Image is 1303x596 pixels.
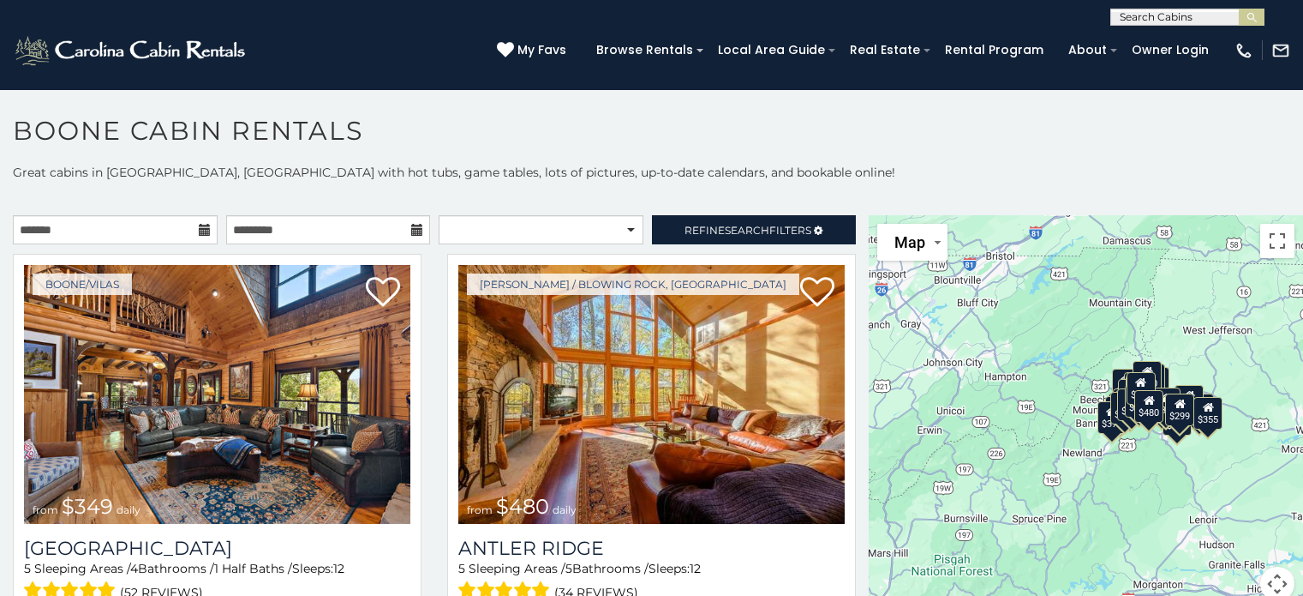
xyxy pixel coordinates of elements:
button: Toggle fullscreen view [1260,224,1294,258]
span: Refine Filters [684,224,811,237]
a: Rental Program [936,37,1052,63]
span: 12 [333,561,344,576]
span: 4 [130,561,138,576]
img: White-1-2.png [13,33,250,68]
div: $250 [1139,367,1169,400]
span: $480 [496,494,549,519]
a: Browse Rentals [588,37,702,63]
span: 5 [458,561,465,576]
a: My Favs [497,41,571,60]
div: $635 [1111,369,1140,401]
div: $299 [1165,394,1194,426]
a: from $480 daily [458,265,845,524]
div: $930 [1174,385,1204,418]
a: [GEOGRAPHIC_DATA] [24,537,410,560]
span: Map [894,233,925,251]
div: $325 [1109,392,1139,424]
span: My Favs [517,41,566,59]
div: $380 [1151,388,1180,420]
button: Change map style [877,224,947,261]
img: 1714397585_thumbnail.jpeg [458,265,845,524]
span: daily [117,503,140,516]
img: 1759438208_thumbnail.jpeg [24,265,410,524]
a: [PERSON_NAME] / Blowing Rock, [GEOGRAPHIC_DATA] [467,274,799,295]
a: About [1060,37,1115,63]
div: $375 [1097,401,1126,434]
a: from $349 daily [24,265,410,524]
span: from [33,503,58,516]
a: Owner Login [1123,37,1217,63]
div: $320 [1133,361,1162,394]
a: Local Area Guide [709,37,834,63]
span: from [467,503,493,516]
span: $349 [62,494,113,519]
img: phone-regular-white.png [1234,41,1253,60]
span: 5 [565,561,572,576]
span: 1 Half Baths / [214,561,292,576]
a: Real Estate [841,37,929,63]
img: mail-regular-white.png [1271,41,1290,60]
div: $349 [1126,372,1155,405]
div: $225 [1124,385,1153,418]
h3: Diamond Creek Lodge [24,537,410,560]
a: Add to favorites [800,275,834,311]
div: $480 [1134,390,1163,423]
span: 12 [690,561,701,576]
a: RefineSearchFilters [652,215,857,244]
span: Search [725,224,769,237]
a: Boone/Vilas [33,274,132,295]
a: Add to favorites [366,275,400,311]
div: $355 [1193,397,1222,430]
a: Antler Ridge [458,537,845,560]
span: 5 [24,561,31,576]
span: daily [553,503,577,516]
div: $395 [1116,388,1145,421]
div: $255 [1136,364,1165,396]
